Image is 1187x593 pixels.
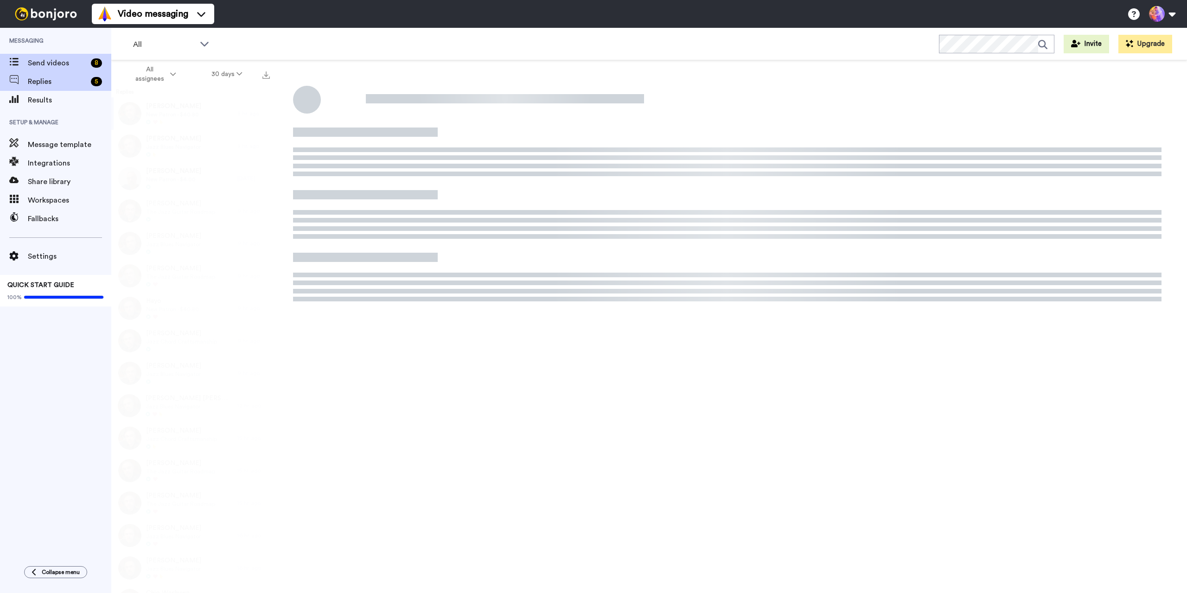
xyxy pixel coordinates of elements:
[237,110,270,117] div: 8 hr. ago
[237,370,270,377] div: 9 hr. ago
[118,7,188,20] span: Video messaging
[111,357,274,389] a: [PERSON_NAME]Jazz Blues Navigator9 hr. ago
[91,58,102,68] div: 8
[146,500,215,508] span: The Jazz Guitar Roadmap
[111,227,274,260] a: [PERSON_NAME]Jazz Blues Navigator9 hr. ago
[118,102,141,125] img: 0b9cb50d-a06c-4cfb-8002-54f7825fbf63-thumb.jpg
[111,422,274,454] a: [PERSON_NAME]Jazz Chord Craftsmanship15 hr. ago
[237,434,270,442] div: 15 hr. ago
[118,427,141,450] img: a88ac8fb-577d-4856-a62b-b4f2d335cf6a-thumb.jpg
[111,325,274,357] a: [PERSON_NAME]Jazz Chord Craftsmanship9 hr. ago
[118,491,141,515] img: cf39c8ea-de16-4b00-8c9f-ea7f81b49913-thumb.jpg
[146,231,201,241] span: [PERSON_NAME]
[146,264,215,273] span: [PERSON_NAME]
[237,564,270,572] div: 16 hr. ago
[111,260,274,292] a: [PERSON_NAME]The Jazz Guitar Roadmap9 hr. ago
[146,523,201,533] span: [PERSON_NAME]
[118,232,141,255] img: 09794611-2ce4-473a-88a7-0b053e6c5723-thumb.jpg
[111,519,274,552] a: [PERSON_NAME]Jazz Blues Navigator16 hr. ago
[1064,35,1109,53] button: Invite
[146,394,233,403] span: [PERSON_NAME] [PERSON_NAME]
[28,251,111,262] span: Settings
[28,76,87,87] span: Replies
[146,199,215,208] span: [PERSON_NAME]
[118,394,141,417] img: ab857f71-6935-4bcc-aa69-b668bf66382f-thumb.jpg
[42,568,80,576] span: Collapse menu
[118,167,141,190] img: e3142924-e3a5-490a-8413-af9b33ca3c2b-thumb.jpg
[146,296,199,306] span: Hayo
[237,532,270,539] div: 16 hr. ago
[111,130,274,162] a: [PERSON_NAME]Jazz Blues Navigator8 hr. ago
[146,273,215,281] span: The Jazz Guitar Roadmap
[237,240,270,247] div: 9 hr. ago
[118,329,141,352] img: 4a3c742f-218c-4d50-9cb2-9ec5d19b0fcc-thumb.jpg
[7,293,22,301] span: 100%
[28,213,111,224] span: Fallbacks
[111,162,274,195] a: [PERSON_NAME]New Patron - $4.00[DATE]
[1118,35,1172,53] button: Upgrade
[118,524,141,547] img: 106be977-f7bb-4029-87a8-9e6573250ad6-thumb.jpg
[237,402,270,409] div: 12 hr. ago
[146,565,201,573] span: Jazz Blues Navigator
[11,7,81,20] img: bj-logo-header-white.svg
[146,329,217,338] span: [PERSON_NAME]
[237,207,270,215] div: 9 hr. ago
[7,282,74,288] span: QUICK START GUIDE
[28,95,111,106] span: Results
[146,241,201,248] span: Jazz Blues Navigator
[146,338,217,345] span: Jazz Chord Craftsmanship
[111,195,274,227] a: [PERSON_NAME]The Jazz Guitar Roadmap9 hr. ago
[237,467,270,474] div: 15 hr. ago
[111,487,274,519] a: [PERSON_NAME]The Jazz Guitar Roadmap15 hr. ago
[28,139,111,150] span: Message template
[24,566,87,578] button: Collapse menu
[146,370,201,378] span: Jazz Blues Navigator
[118,459,141,482] img: ebc2dd76-0d65-4a1d-913a-6bbda05485c9-thumb.jpg
[146,426,217,435] span: [PERSON_NAME]
[237,272,270,280] div: 9 hr. ago
[118,297,141,320] img: 2450b2d2-db86-4adc-88b2-1ec30a3a6472-thumb.jpg
[118,134,141,158] img: 5f349363-8ee5-4a6c-b0b6-52332cc7e37e-thumb.jpg
[146,435,217,443] span: Jazz Chord Craftsmanship
[133,39,195,50] span: All
[237,337,270,344] div: 9 hr. ago
[118,556,141,580] img: 722b1bb3-2062-4725-938d-92dd035a80fc-thumb.jpg
[28,195,111,206] span: Workspaces
[111,389,274,422] a: [PERSON_NAME] [PERSON_NAME]Jazz Blues Navigator12 hr. ago
[146,491,215,500] span: [PERSON_NAME]
[111,454,274,487] a: [PERSON_NAME]The Jazz Guitar Roadmap15 hr. ago
[146,403,233,410] span: Jazz Blues Navigator
[146,208,215,216] span: The Jazz Guitar Roadmap
[28,57,87,69] span: Send videos
[131,65,168,83] span: All assignees
[146,176,201,183] span: New Patron - $4.00
[28,158,111,169] span: Integrations
[91,77,102,86] div: 5
[146,134,201,143] span: [PERSON_NAME]
[237,305,270,312] div: 9 hr. ago
[146,459,215,468] span: [PERSON_NAME]
[194,66,260,83] button: 30 days
[262,71,270,79] img: export.svg
[111,552,274,584] a: [PERSON_NAME]Jazz Blues Navigator16 hr. ago
[118,199,141,223] img: c6e398f1-0455-41e7-a29e-98c0875529af-thumb.jpg
[111,88,274,97] div: Replies
[28,176,111,187] span: Share library
[113,61,194,87] button: All assignees
[237,142,270,150] div: 8 hr. ago
[146,556,201,565] span: [PERSON_NAME]
[118,362,141,385] img: 5e1d17b6-b5e4-44d1-b14e-84238ceefc41-thumb.jpg
[146,111,201,118] span: New Patron - $40.80
[146,143,201,151] span: Jazz Blues Navigator
[146,306,199,313] span: New Patron - $40.80
[146,468,215,475] span: The Jazz Guitar Roadmap
[111,97,274,130] a: [PERSON_NAME]New Patron - $40.808 hr. ago
[237,499,270,507] div: 15 hr. ago
[111,292,274,325] a: HayoNew Patron - $40.809 hr. ago
[146,361,201,370] span: [PERSON_NAME]
[146,533,201,540] span: Jazz Blues Navigator
[260,67,273,81] button: Export all results that match these filters now.
[146,102,201,111] span: [PERSON_NAME]
[237,175,270,182] div: [DATE]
